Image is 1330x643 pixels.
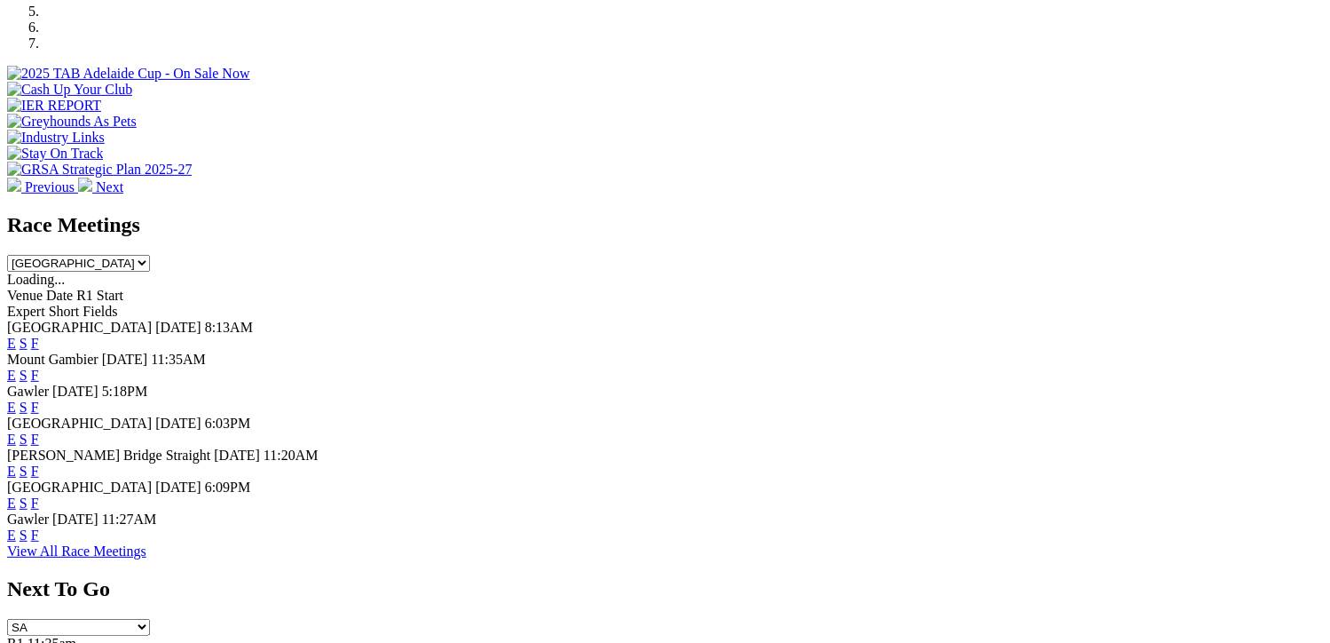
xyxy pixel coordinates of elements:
span: [GEOGRAPHIC_DATA] [7,480,152,495]
span: Gawler [7,384,49,399]
a: F [31,528,39,543]
span: Previous [25,179,75,194]
span: 8:13AM [205,320,253,335]
a: S [20,368,28,383]
img: Industry Links [7,130,105,146]
a: E [7,528,16,543]
a: E [7,432,16,447]
a: E [7,464,16,479]
img: Stay On Track [7,146,103,162]
a: E [7,400,16,415]
span: Short [49,304,80,319]
a: S [20,528,28,543]
span: [DATE] [155,480,201,495]
span: [DATE] [52,384,98,399]
img: chevron-left-pager-white.svg [7,178,21,192]
a: Next [78,179,123,194]
span: [DATE] [155,416,201,431]
span: 11:20AM [264,448,319,463]
h2: Next To Go [7,577,1323,601]
a: E [7,368,16,383]
span: Next [96,179,123,194]
span: Fields [83,304,117,319]
span: [DATE] [155,320,201,335]
span: Gawler [7,512,49,527]
a: E [7,336,16,351]
img: chevron-right-pager-white.svg [78,178,92,192]
span: R1 Start [76,288,123,303]
img: IER REPORT [7,98,101,114]
span: [PERSON_NAME] Bridge Straight [7,448,210,463]
span: Expert [7,304,45,319]
span: 11:35AM [151,352,206,367]
span: 6:03PM [205,416,251,431]
a: S [20,336,28,351]
span: [GEOGRAPHIC_DATA] [7,416,152,431]
img: Greyhounds As Pets [7,114,137,130]
img: 2025 TAB Adelaide Cup - On Sale Now [7,66,250,82]
a: F [31,368,39,383]
a: S [20,432,28,447]
a: View All Race Meetings [7,544,146,559]
a: F [31,336,39,351]
a: Previous [7,179,78,194]
span: 5:18PM [102,384,148,399]
span: [GEOGRAPHIC_DATA] [7,320,152,335]
span: [DATE] [52,512,98,527]
a: F [31,496,39,511]
span: [DATE] [214,448,260,463]
a: F [31,432,39,447]
a: S [20,464,28,479]
a: S [20,400,28,415]
h2: Race Meetings [7,213,1323,237]
img: Cash Up Your Club [7,82,132,98]
span: Venue [7,288,43,303]
span: [DATE] [102,352,148,367]
span: Mount Gambier [7,352,98,367]
a: E [7,496,16,511]
span: 6:09PM [205,480,251,495]
a: F [31,464,39,479]
span: 11:27AM [102,512,157,527]
span: Date [46,288,73,303]
a: F [31,400,39,415]
a: S [20,496,28,511]
span: Loading... [7,272,65,287]
img: GRSA Strategic Plan 2025-27 [7,162,192,178]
